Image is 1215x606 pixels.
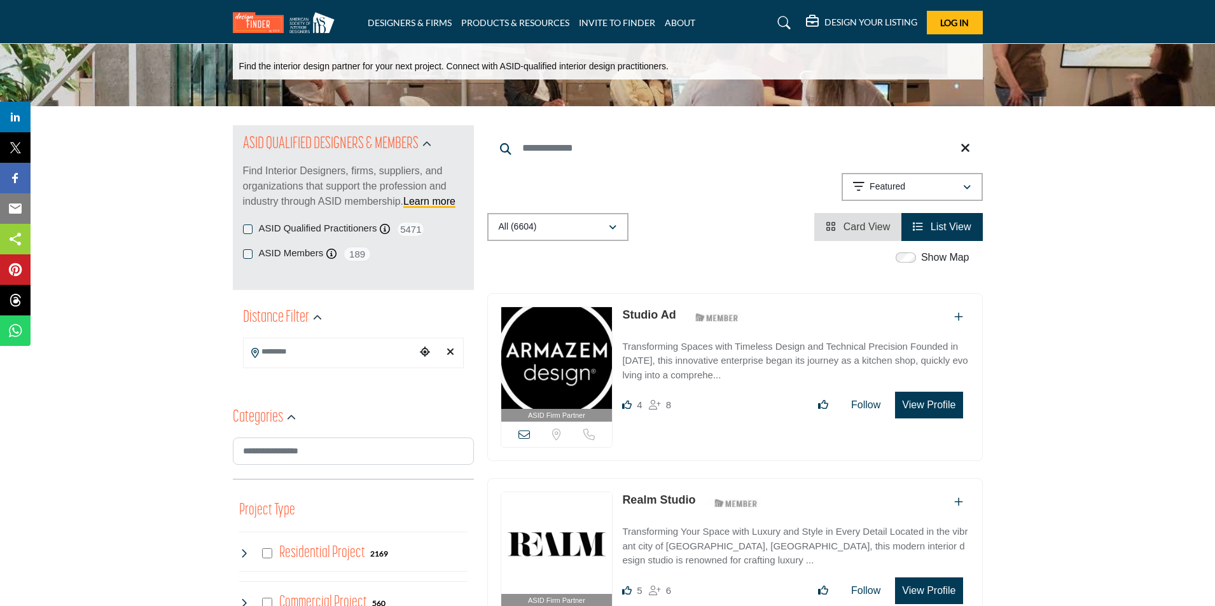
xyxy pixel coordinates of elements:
a: View Card [826,221,890,232]
button: View Profile [895,577,962,604]
a: PRODUCTS & RESOURCES [461,17,569,28]
div: Followers [649,583,671,598]
label: Show Map [921,250,969,265]
h2: Distance Filter [243,306,309,329]
a: Add To List [954,312,963,322]
a: DESIGNERS & FIRMS [368,17,452,28]
a: ASID Firm Partner [501,307,613,422]
a: Add To List [954,497,963,507]
span: 4 [637,399,642,410]
a: Transforming Spaces with Timeless Design and Technical Precision Founded in [DATE], this innovati... [622,332,969,383]
h2: Categories [233,406,283,429]
span: List View [931,221,971,232]
span: 5 [637,585,642,596]
input: ASID Qualified Practitioners checkbox [243,224,253,234]
button: All (6604) [487,213,628,241]
i: Likes [622,586,632,595]
input: Select Residential Project checkbox [262,548,272,558]
h2: ASID QUALIFIED DESIGNERS & MEMBERS [243,133,419,156]
span: 189 [343,246,371,262]
span: Card View [844,221,891,232]
button: Like listing [810,392,837,418]
p: Transforming Your Space with Luxury and Style in Every Detail Located in the vibrant city of [GEO... [622,525,969,568]
a: Search [765,13,799,33]
h4: Residential Project: Types of projects range from simple residential renovations to highly comple... [279,542,365,564]
span: ASID Firm Partner [528,595,585,606]
li: List View [901,213,982,241]
span: 6 [666,585,671,596]
button: Follow [843,578,889,603]
input: Search Keyword [487,133,983,163]
img: ASID Members Badge Icon [688,310,746,326]
div: 2169 Results For Residential Project [370,547,388,559]
p: Realm Studio [622,492,695,509]
p: Transforming Spaces with Timeless Design and Technical Precision Founded in [DATE], this innovati... [622,340,969,383]
span: 5471 [396,221,425,237]
p: All (6604) [499,221,537,233]
input: ASID Members checkbox [243,249,253,259]
button: Log In [927,11,983,34]
button: View Profile [895,392,962,418]
div: Clear search location [441,339,460,366]
img: Studio Ad [501,307,613,409]
a: Learn more [403,196,455,207]
a: INVITE TO FINDER [579,17,655,28]
p: Find the interior design partner for your next project. Connect with ASID-qualified interior desi... [239,60,669,73]
span: ASID Firm Partner [528,410,585,421]
p: Studio Ad [622,306,676,324]
a: View List [913,221,971,232]
li: Card View [814,213,901,241]
input: Search Category [233,437,474,465]
a: Transforming Your Space with Luxury and Style in Every Detail Located in the vibrant city of [GEO... [622,517,969,568]
button: Project Type [239,499,295,523]
i: Likes [622,400,632,410]
button: Like listing [810,578,837,603]
span: Log In [940,17,969,28]
p: Featured [870,181,905,193]
a: ABOUT [665,17,695,28]
a: Studio Ad [622,308,676,321]
img: Realm Studio [501,492,613,594]
div: DESIGN YOUR LISTING [806,15,917,31]
img: ASID Members Badge Icon [707,495,765,511]
div: Followers [649,397,671,413]
img: Site Logo [233,12,341,33]
button: Featured [842,173,983,201]
span: 8 [666,399,671,410]
label: ASID Members [259,246,324,261]
h5: DESIGN YOUR LISTING [824,17,917,28]
div: Choose your current location [415,339,434,366]
button: Follow [843,392,889,418]
a: Realm Studio [622,493,695,506]
b: 2169 [370,549,388,558]
label: ASID Qualified Practitioners [259,221,377,236]
p: Find Interior Designers, firms, suppliers, and organizations that support the profession and indu... [243,163,464,209]
input: Search Location [244,340,415,364]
